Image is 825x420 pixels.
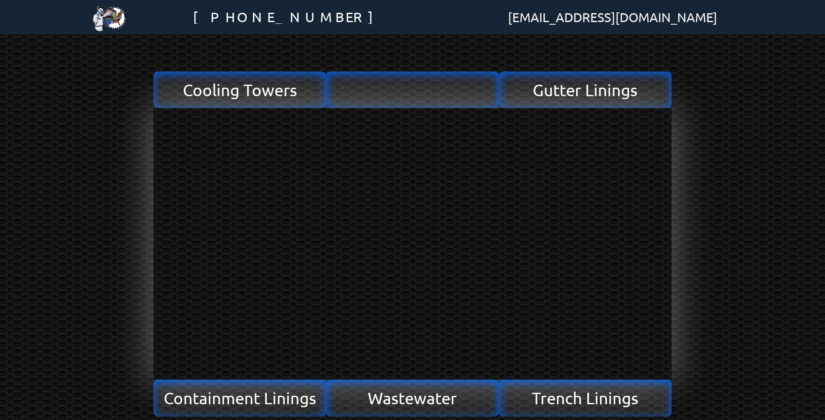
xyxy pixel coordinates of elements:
[499,71,672,108] a: Gutter Linings
[499,380,672,416] a: Trench Linings
[326,380,499,416] a: Wastewater
[508,8,717,27] span: [EMAIL_ADDRESS][DOMAIN_NAME]
[193,10,454,24] a: [PHONE_NUMBER]
[532,390,638,406] span: Trench Linings
[164,390,316,406] span: Containment Linings
[183,82,297,98] span: Cooling Towers
[153,380,326,416] a: Containment Linings
[533,82,637,98] span: Gutter Linings
[368,390,457,406] span: Wastewater
[193,10,387,24] span: [PHONE_NUMBER]
[153,71,326,108] a: Cooling Towers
